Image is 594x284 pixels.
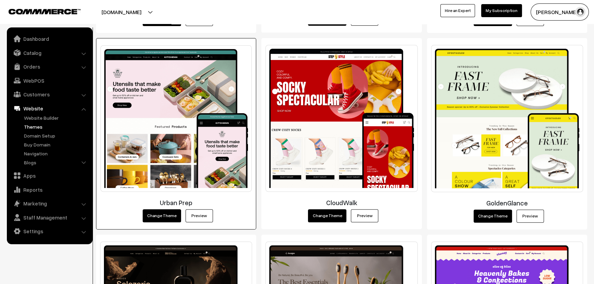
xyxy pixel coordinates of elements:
[9,60,90,73] a: Orders
[431,45,583,192] img: GoldenGlance
[100,45,252,192] img: Urban Prep
[22,123,90,130] a: Themes
[481,4,522,17] a: My Subscription
[9,225,90,237] a: Settings
[531,3,589,21] button: [PERSON_NAME]
[9,102,90,115] a: Website
[265,45,417,192] img: CloudWalk
[474,210,512,223] button: Change Theme
[9,211,90,224] a: Staff Management
[431,199,583,207] h3: GoldenGlance
[9,184,90,196] a: Reports
[351,209,378,222] a: Preview
[308,209,346,222] button: Change Theme
[9,169,90,182] a: Apps
[9,88,90,100] a: Customers
[9,33,90,45] a: Dashboard
[575,7,585,17] img: user
[78,3,165,21] button: [DOMAIN_NAME]
[186,209,213,222] a: Preview
[9,47,90,59] a: Catalog
[22,159,90,166] a: Blogs
[22,114,90,121] a: Website Builder
[9,7,69,15] a: COMMMERCE
[100,199,252,206] h3: Urban Prep
[22,150,90,157] a: Navigation
[9,9,81,14] img: COMMMERCE
[265,199,417,206] h3: CloudWalk
[9,197,90,210] a: Marketing
[9,74,90,87] a: WebPOS
[22,141,90,148] a: Buy Domain
[22,132,90,139] a: Domain Setup
[440,4,475,17] a: Hire an Expert
[143,209,181,222] button: Change Theme
[516,210,544,223] a: Preview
